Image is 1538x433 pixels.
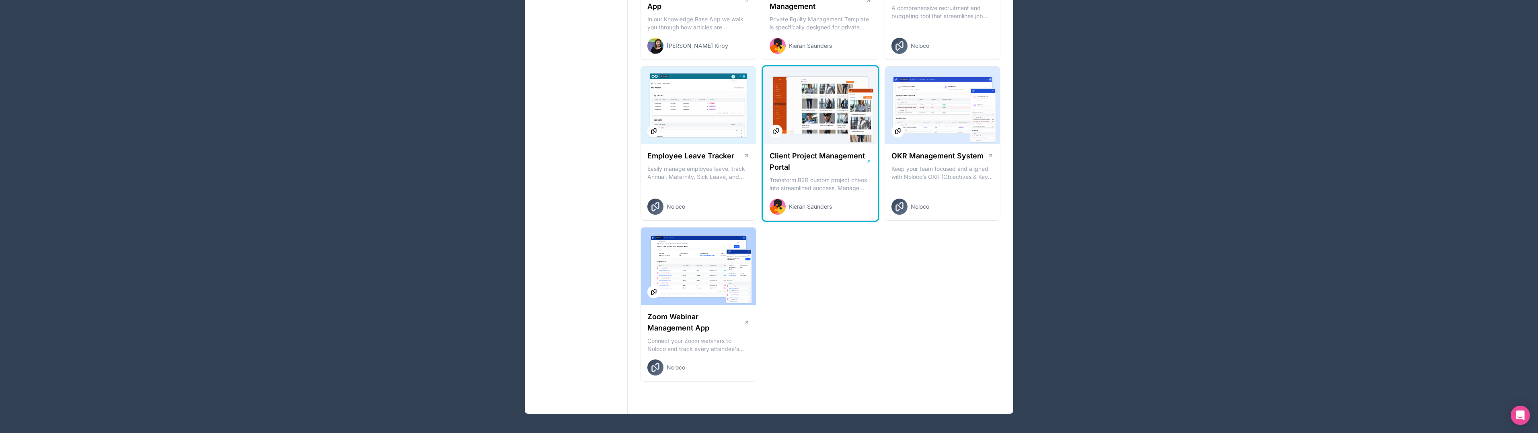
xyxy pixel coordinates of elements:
span: Kieran Saunders [789,42,832,50]
h1: Client Project Management Portal [770,150,867,173]
span: Noloco [911,203,929,211]
span: Noloco [911,42,929,50]
span: Kieran Saunders [789,203,832,211]
p: Easily manage employee leave, track Annual, Maternity, Sick Leave, and more. Keep tabs on leave b... [647,165,749,181]
span: [PERSON_NAME] Kirby [667,42,728,50]
p: Private Equity Management Template is specifically designed for private equity and venture capita... [770,15,872,31]
span: Noloco [667,363,685,371]
h1: Employee Leave Tracker [647,150,734,162]
p: Keep your team focused and aligned with Noloco’s OKR (Objectives & Key Results) Management System... [891,165,994,181]
h1: Zoom Webinar Management App [647,311,744,334]
p: Connect your Zoom webinars to Noloco and track every attendee's journey — from registration to en... [647,337,749,353]
p: A comprehensive recruitment and budgeting tool that streamlines job creation, applicant tracking,... [891,4,994,20]
span: Noloco [667,203,685,211]
p: Transform B2B custom project chaos into streamlined success. Manage client inquiries, track proje... [770,176,872,192]
div: Open Intercom Messenger [1511,406,1530,425]
p: In our Knowledge Base App we walk you through how articles are submitted, approved, and managed, ... [647,15,749,31]
h1: OKR Management System [891,150,984,162]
